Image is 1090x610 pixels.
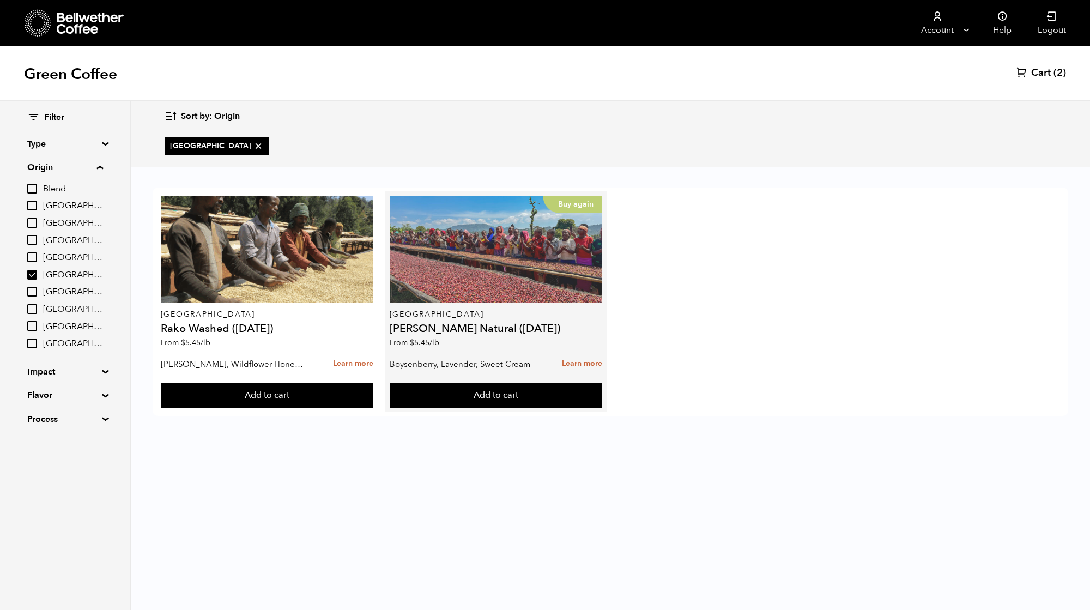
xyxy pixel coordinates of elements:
button: Add to cart [390,383,603,408]
span: From [161,337,210,348]
summary: Origin [27,161,103,174]
span: $ [181,337,185,348]
span: Cart [1031,67,1051,80]
summary: Flavor [27,389,102,402]
p: [PERSON_NAME], Wildflower Honey, Black Tea [161,356,306,372]
span: Blend [43,183,103,195]
input: [GEOGRAPHIC_DATA] [27,252,37,262]
summary: Type [27,137,102,150]
span: [GEOGRAPHIC_DATA] [43,321,103,333]
summary: Impact [27,365,102,378]
bdi: 5.45 [410,337,439,348]
p: Buy again [543,196,602,213]
input: [GEOGRAPHIC_DATA] [27,321,37,331]
input: [GEOGRAPHIC_DATA] [27,235,37,245]
span: [GEOGRAPHIC_DATA] [43,235,103,247]
a: Learn more [562,352,602,376]
button: Add to cart [161,383,374,408]
input: [GEOGRAPHIC_DATA] [27,270,37,280]
input: [GEOGRAPHIC_DATA] [27,218,37,228]
span: /lb [429,337,439,348]
span: Filter [44,112,64,124]
span: [GEOGRAPHIC_DATA] [170,141,264,152]
span: (2) [1053,67,1066,80]
p: Boysenberry, Lavender, Sweet Cream [390,356,535,372]
input: Blend [27,184,37,194]
span: [GEOGRAPHIC_DATA] [43,304,103,316]
button: Sort by: Origin [165,104,240,129]
span: /lb [201,337,210,348]
span: $ [410,337,414,348]
span: [GEOGRAPHIC_DATA] [43,286,103,298]
span: Sort by: Origin [181,111,240,123]
p: [GEOGRAPHIC_DATA] [161,311,374,318]
a: Learn more [333,352,373,376]
bdi: 5.45 [181,337,210,348]
h1: Green Coffee [24,64,117,84]
input: [GEOGRAPHIC_DATA] [27,287,37,297]
input: [GEOGRAPHIC_DATA] [27,201,37,210]
summary: Process [27,413,102,426]
input: [GEOGRAPHIC_DATA] [27,339,37,348]
input: [GEOGRAPHIC_DATA] [27,304,37,314]
a: Cart (2) [1016,67,1066,80]
p: [GEOGRAPHIC_DATA] [390,311,603,318]
span: [GEOGRAPHIC_DATA] [43,338,103,350]
span: [GEOGRAPHIC_DATA] [43,218,103,229]
span: [GEOGRAPHIC_DATA] [43,200,103,212]
span: From [390,337,439,348]
h4: Rako Washed ([DATE]) [161,323,374,334]
span: [GEOGRAPHIC_DATA] [43,269,103,281]
span: [GEOGRAPHIC_DATA] [43,252,103,264]
a: Buy again [390,196,603,303]
h4: [PERSON_NAME] Natural ([DATE]) [390,323,603,334]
